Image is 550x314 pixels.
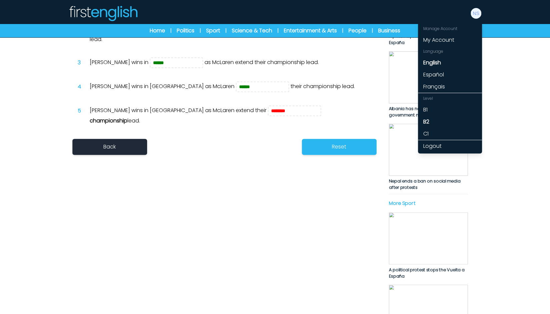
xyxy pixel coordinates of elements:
a: Español [418,69,482,81]
span: Nepal ends a ban on social media after protests [389,178,460,191]
span: A political protest stops the Vuelta a España [389,33,464,46]
span: | [372,27,373,34]
a: Home [150,27,165,35]
div: Manage Account [418,23,482,34]
a: English [418,57,482,69]
button: Reset [302,139,377,155]
img: e0humrDLDBwb8NiO7ubIwtm4NQUS977974wg1qkA.jpg [389,124,468,176]
div: 3 [78,59,86,67]
span: | [170,27,171,34]
div: 4 [78,83,86,91]
a: Albania has named an 'AI government minister' [389,51,468,118]
img: PJl9VkwkmoiLmIwr0aEIaWRaighPRt04lbkCKz6d.jpg [389,51,468,103]
a: Sport [206,27,220,35]
a: B2 [418,116,482,128]
img: Logo [68,5,138,21]
div: 5 [78,107,86,115]
strong: championship [90,117,127,124]
a: Business [378,27,400,35]
span: | [225,27,226,34]
p: More Sport [389,200,468,207]
img: rTs1ysXN8h35eCUHstQZLGpYXdb5CpDbdqemIdeT.jpg [389,212,468,264]
div: Level [418,93,482,104]
div: [PERSON_NAME] wins in [GEOGRAPHIC_DATA] as McLaren their championship lead. [90,81,371,92]
a: B1 [418,104,482,116]
a: A political protest stops the Vuelta a España [389,212,468,279]
div: [PERSON_NAME] wins in [GEOGRAPHIC_DATA] as McLaren extend their lead. [90,105,371,125]
a: Logout [418,140,482,152]
a: Back [72,139,147,155]
div: Language [418,46,482,57]
span: | [200,27,201,34]
a: Politics [177,27,194,35]
a: People [349,27,367,35]
a: Entertainment & Arts [284,27,337,35]
span: A political protest stops the Vuelta a España [389,267,464,279]
div: [PERSON_NAME] wins in as McLaren extend their championship lead. [90,57,371,68]
a: C1 [418,128,482,140]
span: | [278,27,279,34]
span: Albania has named an 'AI government minister' [389,105,441,118]
img: Neil Storey [471,8,481,19]
span: | [342,27,343,34]
a: Français [418,81,482,93]
a: Science & Tech [232,27,272,35]
a: Nepal ends a ban on social media after protests [389,124,468,191]
a: My Account [418,34,482,46]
